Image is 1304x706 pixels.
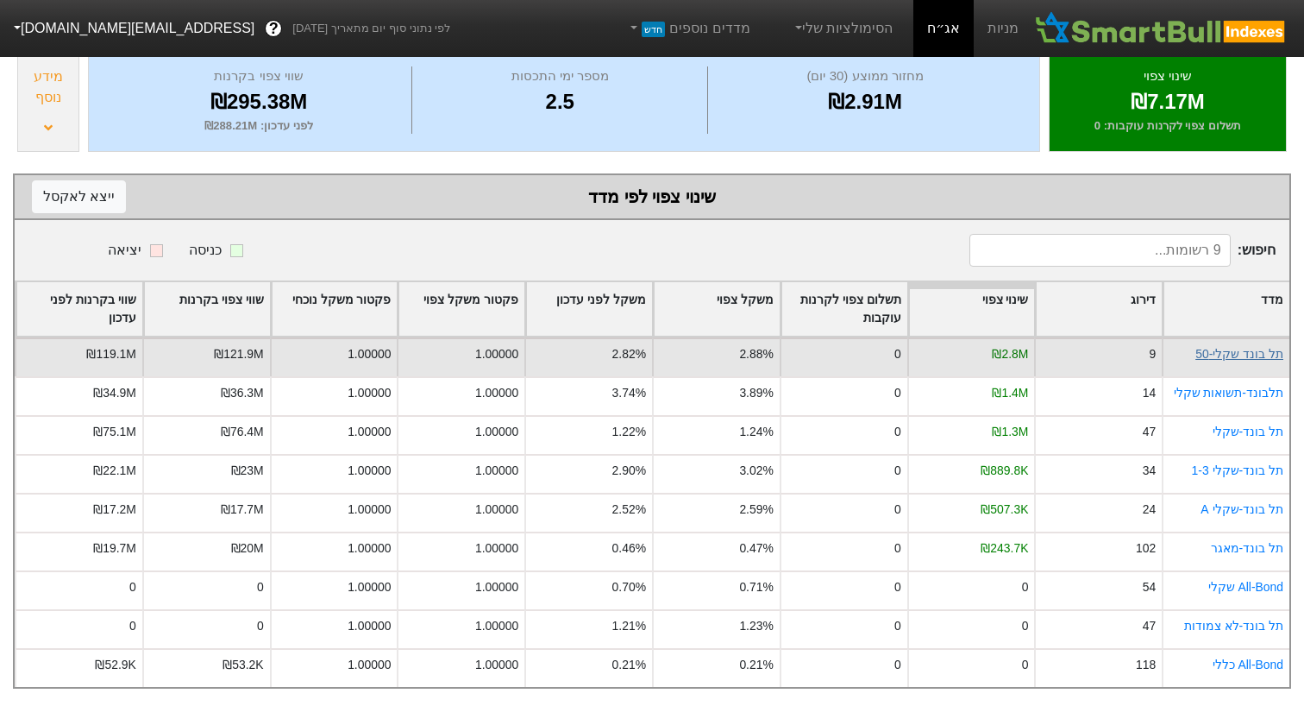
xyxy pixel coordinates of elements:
[612,656,646,674] div: 0.21%
[348,578,391,596] div: 1.00000
[992,345,1028,363] div: ₪2.8M
[475,423,518,441] div: 1.00000
[348,617,391,635] div: 1.00000
[739,423,773,441] div: 1.24%
[144,282,270,336] div: Toggle SortBy
[348,345,391,363] div: 1.00000
[32,184,1272,210] div: שינוי צפוי לפי מדד
[1136,539,1156,558] div: 102
[739,384,773,402] div: 3.89%
[612,462,646,480] div: 2.90%
[612,384,646,402] div: 3.74%
[475,539,518,558] div: 1.00000
[1174,386,1284,400] a: תלבונד-תשואות שקלי
[129,617,136,635] div: 0
[642,22,665,37] span: חדש
[1149,345,1156,363] div: 9
[189,240,222,261] div: כניסה
[1071,66,1264,86] div: שינוי צפוי
[475,345,518,363] div: 1.00000
[129,578,136,596] div: 0
[1071,86,1264,117] div: ₪7.17M
[969,234,1276,267] span: חיפוש :
[1036,282,1162,336] div: Toggle SortBy
[1022,617,1029,635] div: 0
[1143,423,1156,441] div: 47
[739,462,773,480] div: 3.02%
[221,423,264,441] div: ₪76.4M
[1195,347,1283,361] a: תל בונד שקלי-50
[93,384,136,402] div: ₪34.9M
[785,11,900,46] a: הסימולציות שלי
[95,656,135,674] div: ₪52.9K
[475,578,518,596] div: 1.00000
[221,384,264,402] div: ₪36.3M
[1032,11,1290,46] img: SmartBull
[981,462,1028,480] div: ₪889.8K
[272,282,398,336] div: Toggle SortBy
[894,501,901,519] div: 0
[894,423,901,441] div: 0
[348,656,391,674] div: 1.00000
[475,384,518,402] div: 1.00000
[475,617,518,635] div: 1.00000
[620,11,757,46] a: מדדים נוספיםחדש
[981,501,1028,519] div: ₪507.3K
[22,66,74,108] div: מידע נוסף
[894,345,901,363] div: 0
[214,345,263,363] div: ₪121.9M
[1208,580,1283,594] a: All-Bond שקלי
[292,20,450,37] span: לפי נתוני סוף יום מתאריך [DATE]
[712,66,1018,86] div: מחזור ממוצע (30 יום)
[1143,462,1156,480] div: 34
[110,117,407,135] div: לפני עדכון : ₪288.21M
[969,234,1230,267] input: 9 רשומות...
[348,539,391,558] div: 1.00000
[417,66,703,86] div: מספר ימי התכסות
[992,384,1028,402] div: ₪1.4M
[612,578,646,596] div: 0.70%
[909,282,1035,336] div: Toggle SortBy
[475,656,518,674] div: 1.00000
[1143,384,1156,402] div: 14
[981,539,1028,558] div: ₪243.7K
[257,617,264,635] div: 0
[32,180,126,213] button: ייצא לאקסל
[1136,656,1156,674] div: 118
[1143,578,1156,596] div: 54
[612,617,646,635] div: 1.21%
[1143,617,1156,635] div: 47
[108,240,141,261] div: יציאה
[992,423,1028,441] div: ₪1.3M
[781,282,907,336] div: Toggle SortBy
[1071,117,1264,135] div: תשלום צפוי לקרנות עוקבות : 0
[894,617,901,635] div: 0
[712,86,1018,117] div: ₪2.91M
[739,656,773,674] div: 0.21%
[1184,619,1283,633] a: תל בונד-לא צמודות
[1213,658,1283,671] a: All-Bond כללי
[894,578,901,596] div: 0
[475,462,518,480] div: 1.00000
[739,578,773,596] div: 0.71%
[231,462,264,480] div: ₪23M
[739,539,773,558] div: 0.47%
[348,384,391,402] div: 1.00000
[93,539,136,558] div: ₪19.7M
[612,539,646,558] div: 0.46%
[269,17,279,41] span: ?
[612,501,646,519] div: 2.52%
[894,656,901,674] div: 0
[1022,578,1029,596] div: 0
[221,501,264,519] div: ₪17.7M
[16,282,142,336] div: Toggle SortBy
[1143,501,1156,519] div: 24
[1211,541,1284,555] a: תל בונד-מאגר
[348,462,391,480] div: 1.00000
[1192,463,1283,477] a: תל בונד-שקלי 1-3
[1201,502,1283,516] a: תל בונד-שקלי A
[93,501,136,519] div: ₪17.2M
[1213,425,1284,438] a: תל בונד-שקלי
[348,501,391,519] div: 1.00000
[231,539,264,558] div: ₪20M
